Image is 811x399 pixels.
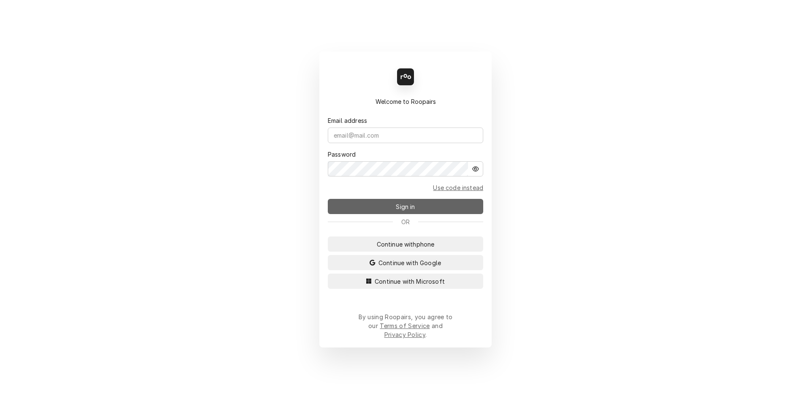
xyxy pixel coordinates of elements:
[373,277,446,286] span: Continue with Microsoft
[328,217,483,226] div: Or
[328,274,483,289] button: Continue with Microsoft
[328,236,483,252] button: Continue withphone
[433,183,483,192] a: Go to Email and code form
[358,312,453,339] div: By using Roopairs, you agree to our and .
[375,240,436,249] span: Continue with phone
[328,128,483,143] input: email@mail.com
[394,202,416,211] span: Sign in
[328,150,356,159] label: Password
[328,116,367,125] label: Email address
[328,97,483,106] div: Welcome to Roopairs
[328,199,483,214] button: Sign in
[328,255,483,270] button: Continue with Google
[384,331,425,338] a: Privacy Policy
[377,258,443,267] span: Continue with Google
[380,322,430,329] a: Terms of Service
